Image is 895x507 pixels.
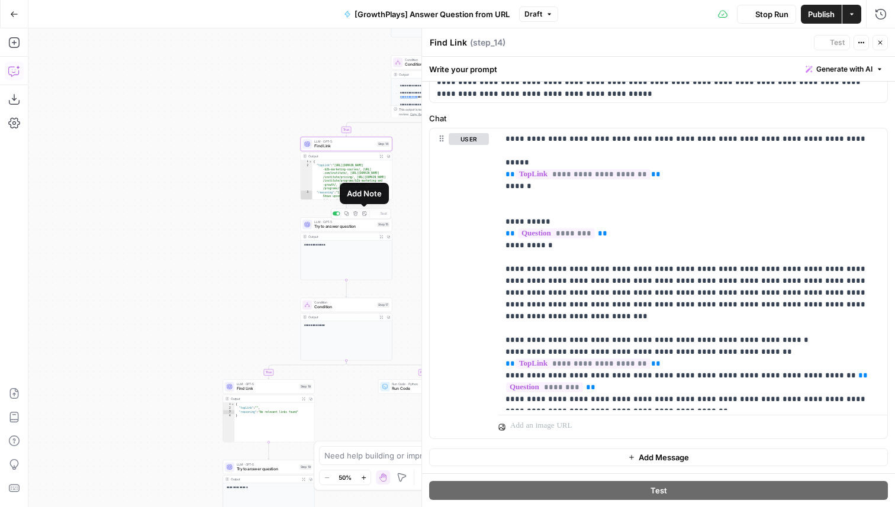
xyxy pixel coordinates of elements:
button: Test [814,35,850,50]
span: Condition [405,62,465,67]
span: Copy the output [410,112,433,116]
div: LLM · GPT-5Try to answer questionStep 15TestOutput**** **** **** * [301,217,392,280]
div: Step 14 [377,141,390,147]
div: Write your prompt [422,57,895,81]
span: Condition [405,57,465,62]
div: 2 [301,164,313,191]
button: Add Message [429,448,888,466]
div: Step 19 [300,464,312,470]
g: Edge from step_13 to step_14 [346,118,437,136]
div: 1 [223,402,235,406]
span: Add Message [639,451,689,463]
div: LLM · GPT-5Find LinkStep 14Output{ "topLink":"[URL][DOMAIN_NAME] -b2b-marketing-courses/, [URL] .... [301,137,392,199]
button: [GrowthPlays] Answer Question from URL [337,5,517,24]
span: [GrowthPlays] Answer Question from URL [355,8,510,20]
span: Test [380,211,387,216]
span: Toggle code folding, rows 1 through 4 [231,402,234,406]
div: This output is too large & has been abbreviated for review. to view the full content. [399,107,480,117]
g: Edge from step_15 to step_17 [346,280,347,297]
span: Test [651,485,667,496]
div: 1 [301,160,313,164]
span: Toggle code folding, rows 1 through 4 [309,160,313,164]
span: Draft [524,9,542,20]
span: Find Link [314,143,375,149]
span: Condition [314,300,375,305]
textarea: Find Link [430,37,467,49]
span: Condition [314,304,375,310]
div: 3 [301,190,313,283]
span: Try to answer question [237,466,297,472]
button: Test [371,209,389,217]
g: Edge from step_18 to step_19 [268,442,269,459]
span: Generate with AI [816,64,873,75]
div: LLM · GPT-5Find LinkStep 18Output{ "topLink":"", "reasoning":"No relevant links found"} [223,379,314,442]
div: Step 18 [300,384,312,389]
div: Output [308,315,376,319]
button: Generate with AI [801,62,888,77]
button: user [449,133,489,145]
span: LLM · GPT-5 [314,139,375,144]
span: Try to answer question [314,224,375,230]
span: Run Code · Python [392,382,452,386]
div: Step 15 [377,222,389,227]
span: LLM · GPT-5 [314,219,375,224]
div: Output [399,72,466,77]
div: Output [231,477,298,482]
span: Find Link [237,386,297,392]
span: 50% [339,473,352,482]
label: Chat [429,112,888,124]
div: Run Code · PythonRun CodeStep 20 [378,379,470,393]
div: user [430,128,489,438]
div: 3 [223,410,235,414]
div: Step 17 [377,302,389,308]
button: Publish [801,5,842,24]
div: Output [308,154,376,159]
span: Publish [808,8,835,20]
div: 2 [223,406,235,411]
button: Test [429,481,888,500]
g: Edge from step_17 to step_18 [268,360,346,379]
span: Test [830,37,845,48]
span: Run Code [392,386,452,392]
button: Draft [519,7,558,22]
div: Output [308,234,376,239]
span: LLM · GPT-5 [237,382,297,386]
span: LLM · GPT-5 [237,462,297,467]
button: Stop Run [737,5,796,24]
div: 4 [223,414,235,418]
span: Stop Run [755,8,788,20]
div: Output [231,396,298,401]
span: ( step_14 ) [470,37,506,49]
